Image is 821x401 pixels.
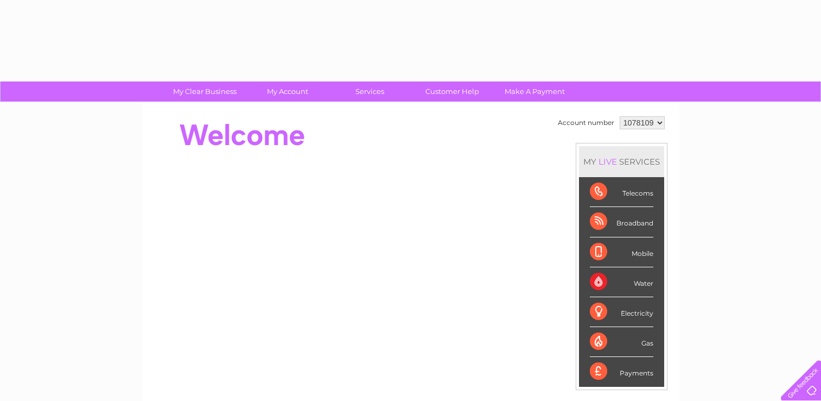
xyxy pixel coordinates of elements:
[590,297,653,327] div: Electricity
[590,177,653,207] div: Telecoms
[243,82,332,102] a: My Account
[590,267,653,297] div: Water
[160,82,250,102] a: My Clear Business
[408,82,497,102] a: Customer Help
[590,357,653,386] div: Payments
[590,207,653,237] div: Broadband
[579,146,664,177] div: MY SERVICES
[590,327,653,357] div: Gas
[490,82,580,102] a: Make A Payment
[555,114,617,132] td: Account number
[325,82,415,102] a: Services
[596,156,619,167] div: LIVE
[590,237,653,267] div: Mobile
